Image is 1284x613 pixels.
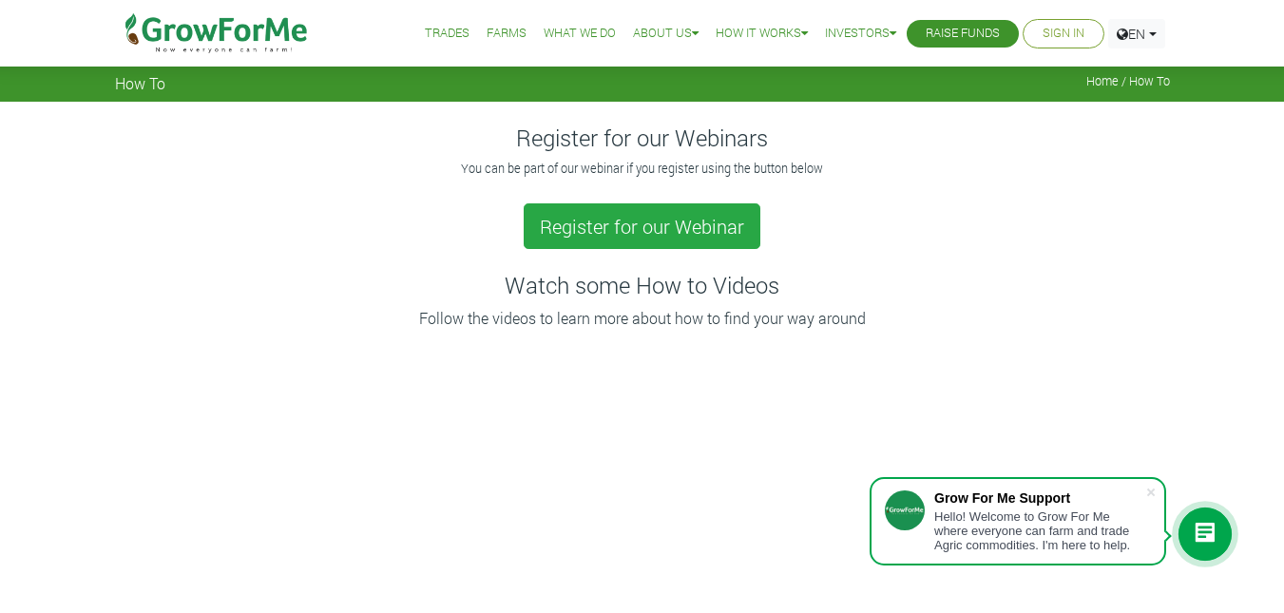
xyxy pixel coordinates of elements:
h4: Register for our Webinars [115,125,1170,152]
a: What We Do [544,24,616,44]
span: Home / How To [1086,74,1170,88]
a: How it Works [716,24,808,44]
p: You can be part of our webinar if you register using the button below [118,160,1167,178]
a: Farms [487,24,527,44]
a: Sign In [1043,24,1084,44]
a: About Us [633,24,699,44]
p: Follow the videos to learn more about how to find your way around [118,307,1167,330]
a: Raise Funds [926,24,1000,44]
a: EN [1108,19,1165,48]
a: Investors [825,24,896,44]
h4: Watch some How to Videos [115,272,1170,299]
div: Hello! Welcome to Grow For Me where everyone can farm and trade Agric commodities. I'm here to help. [934,509,1145,552]
span: How To [115,74,165,92]
div: Grow For Me Support [934,490,1145,506]
a: Register for our Webinar [524,203,760,249]
a: Trades [425,24,470,44]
